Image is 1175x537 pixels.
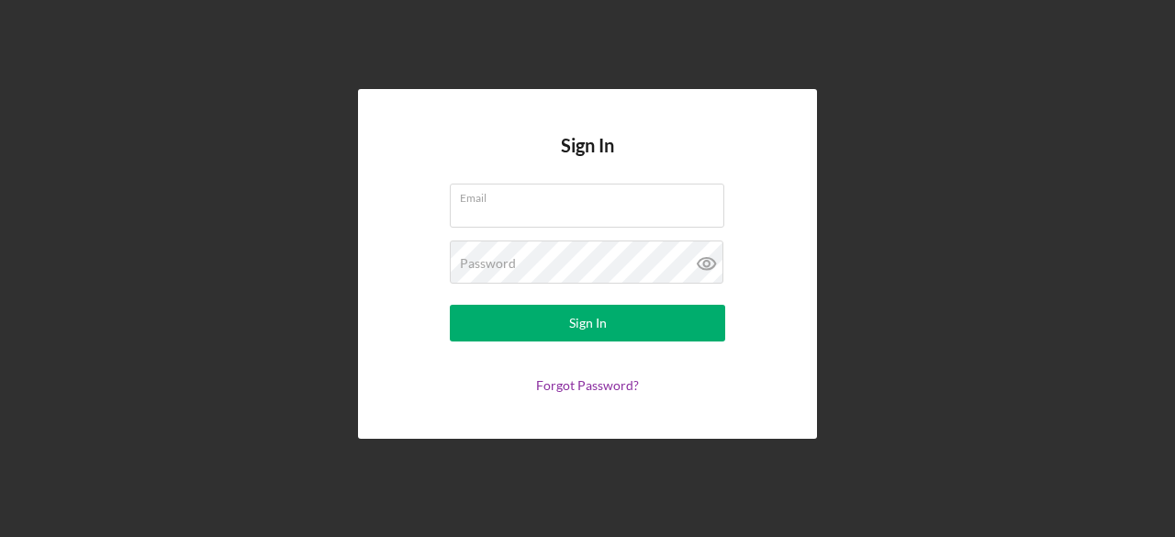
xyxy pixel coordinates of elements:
[460,185,724,205] label: Email
[536,377,639,393] a: Forgot Password?
[450,305,725,341] button: Sign In
[561,135,614,184] h4: Sign In
[460,256,516,271] label: Password
[569,305,607,341] div: Sign In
